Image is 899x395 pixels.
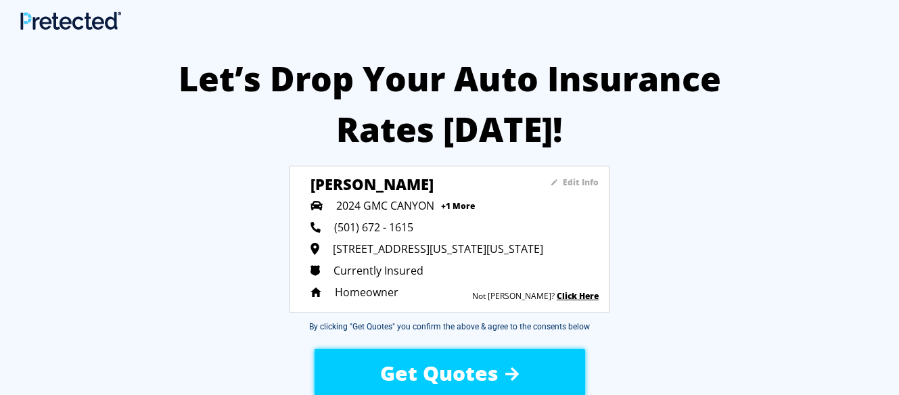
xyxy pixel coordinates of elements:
[334,220,413,235] span: (501) 672 - 1615
[333,263,423,278] span: Currently Insured
[310,174,510,187] h3: [PERSON_NAME]
[333,241,543,256] span: [STREET_ADDRESS][US_STATE][US_STATE]
[166,53,733,155] h2: Let’s Drop Your Auto Insurance Rates [DATE]!
[336,198,434,213] span: 2024 GMC CANYON
[380,359,499,387] span: Get Quotes
[309,321,590,333] div: By clicking "Get Quotes" you confirm the above & agree to the consents below
[563,177,599,188] sapn: Edit Info
[20,11,121,30] img: Main Logo
[441,200,475,212] span: +1 More
[335,285,398,300] span: Homeowner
